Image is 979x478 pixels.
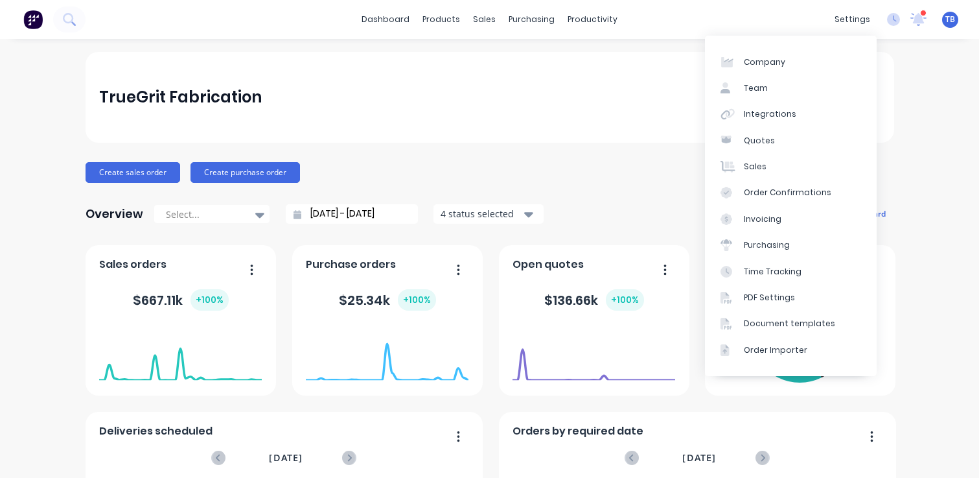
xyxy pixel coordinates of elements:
div: Invoicing [744,213,781,225]
span: Deliveries scheduled [99,424,213,439]
span: [DATE] [269,451,303,465]
div: Team [744,82,768,94]
a: Document templates [705,311,877,337]
div: sales [466,10,502,29]
div: $ 667.11k [133,289,229,311]
a: dashboard [355,10,416,29]
div: purchasing [502,10,561,29]
div: settings [828,10,877,29]
a: PDF Settings [705,285,877,311]
button: 4 status selected [433,204,544,224]
div: Purchasing [744,239,790,251]
a: Team [705,75,877,101]
a: Time Tracking [705,258,877,284]
div: Sales [744,161,766,173]
div: Order Importer [744,344,807,356]
div: Integrations [744,108,796,120]
div: $ 136.66k [544,289,644,311]
div: Order Confirmations [744,187,831,198]
a: Purchasing [705,232,877,258]
div: $ 25.34k [339,289,436,311]
a: Invoicing [705,206,877,232]
div: PDF Settings [744,292,795,304]
img: Factory [23,10,43,29]
span: Open quotes [513,257,584,272]
div: Overview [86,201,143,227]
div: + 100 % [606,289,644,311]
span: Orders by required date [513,424,643,439]
a: Sales [705,154,877,180]
div: + 100 % [398,289,436,311]
a: Order Importer [705,337,877,363]
button: Create purchase order [190,162,300,183]
span: Sales orders [99,257,167,272]
a: Integrations [705,101,877,127]
div: productivity [561,10,624,29]
div: TrueGrit Fabrication [99,84,262,110]
div: Time Tracking [744,266,801,278]
a: Order Confirmations [705,180,877,206]
button: Create sales order [86,162,180,183]
div: Quotes [744,135,775,147]
div: 4 status selected [441,207,522,221]
span: TB [945,14,955,25]
a: Company [705,49,877,75]
div: products [416,10,466,29]
a: Quotes [705,128,877,154]
span: [DATE] [682,451,716,465]
div: Company [744,56,785,68]
span: Purchase orders [306,257,396,272]
div: + 100 % [190,289,229,311]
div: Document templates [744,318,835,329]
